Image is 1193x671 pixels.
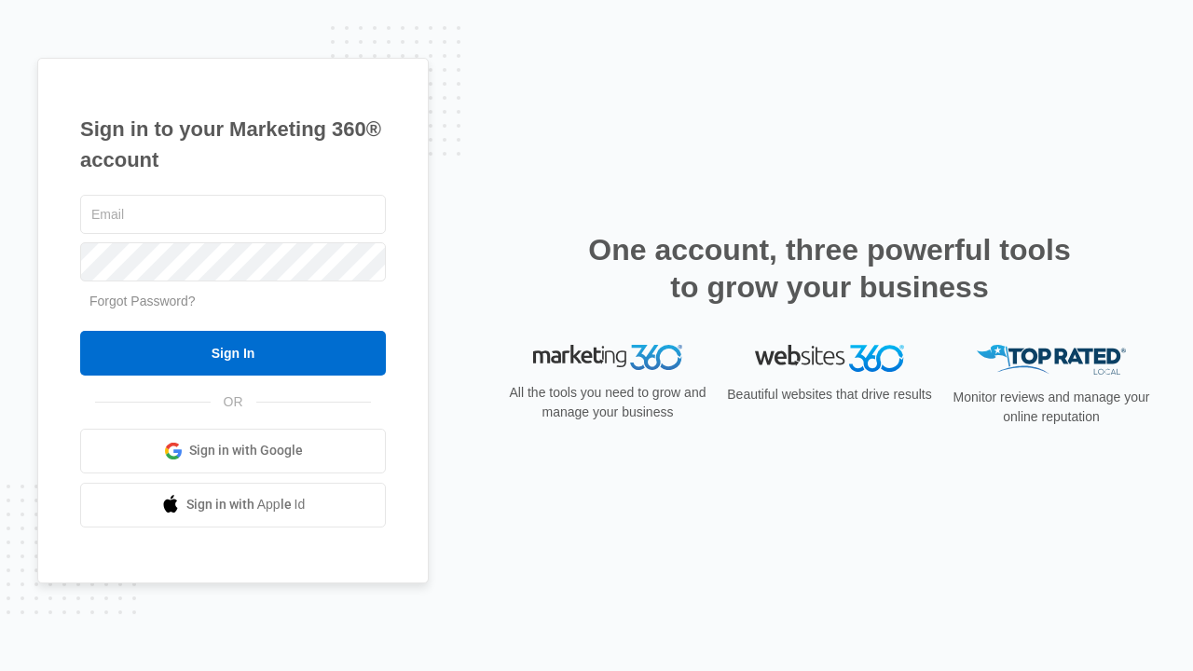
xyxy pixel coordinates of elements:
[583,231,1076,306] h2: One account, three powerful tools to grow your business
[977,345,1126,376] img: Top Rated Local
[755,345,904,372] img: Websites 360
[533,345,682,371] img: Marketing 360
[89,294,196,308] a: Forgot Password?
[211,392,256,412] span: OR
[80,429,386,473] a: Sign in with Google
[80,483,386,527] a: Sign in with Apple Id
[725,385,934,404] p: Beautiful websites that drive results
[503,383,712,422] p: All the tools you need to grow and manage your business
[186,495,306,514] span: Sign in with Apple Id
[80,114,386,175] h1: Sign in to your Marketing 360® account
[189,441,303,460] span: Sign in with Google
[80,331,386,376] input: Sign In
[80,195,386,234] input: Email
[947,388,1156,427] p: Monitor reviews and manage your online reputation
